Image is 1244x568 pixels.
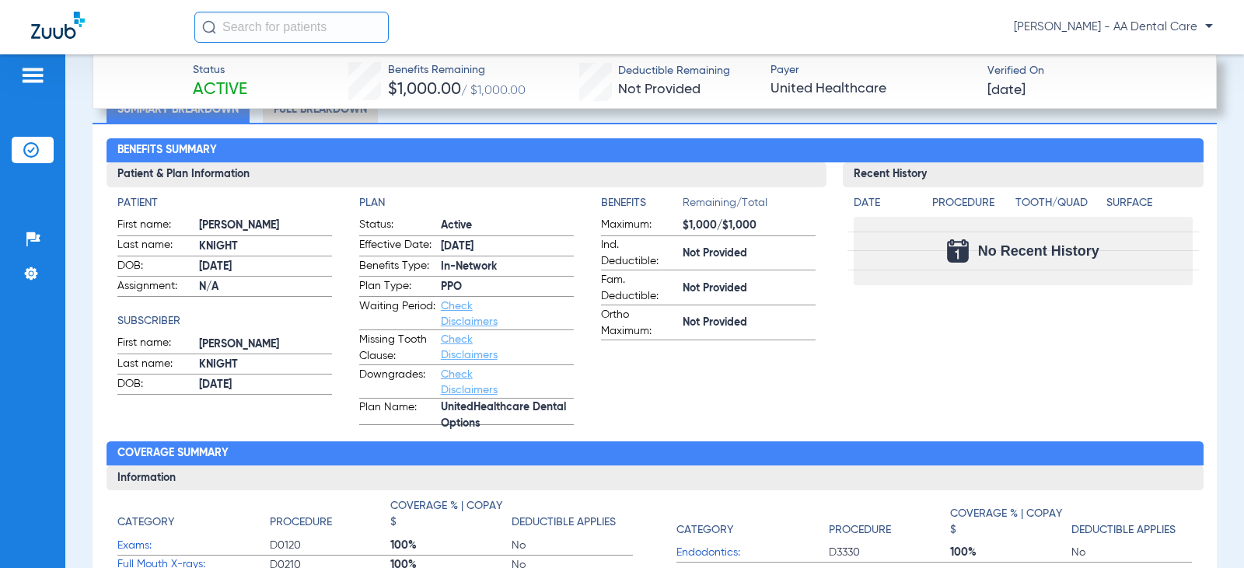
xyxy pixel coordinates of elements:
[199,357,332,373] span: KNIGHT
[390,538,512,553] span: 100%
[829,522,891,538] h4: Procedure
[441,259,574,275] span: In-Network
[854,195,919,217] app-breakdown-title: Date
[771,62,974,78] span: Payer
[683,315,816,331] span: Not Provided
[117,376,194,395] span: DOB:
[676,522,733,538] h4: Category
[20,66,45,85] img: hamburger-icon
[829,498,950,543] app-breakdown-title: Procedure
[1071,498,1193,543] app-breakdown-title: Deductible Applies
[199,259,332,275] span: [DATE]
[270,498,391,536] app-breakdown-title: Procedure
[1071,545,1193,560] span: No
[359,237,435,256] span: Effective Date:
[441,334,498,361] a: Check Disclaimers
[932,195,1010,217] app-breakdown-title: Procedure
[1015,195,1101,211] h4: Tooth/Quad
[512,514,616,531] h4: Deductible Applies
[199,336,332,353] span: [PERSON_NAME]
[987,63,1191,79] span: Verified On
[193,79,247,101] span: Active
[263,96,378,123] li: Full Breakdown
[441,239,574,255] span: [DATE]
[107,441,1204,466] h2: Coverage Summary
[193,62,247,78] span: Status
[117,498,270,536] app-breakdown-title: Category
[978,243,1099,259] span: No Recent History
[601,195,683,211] h4: Benefits
[107,162,827,187] h3: Patient & Plan Information
[461,85,526,97] span: / $1,000.00
[359,399,435,424] span: Plan Name:
[1106,195,1192,217] app-breakdown-title: Surface
[950,498,1071,543] app-breakdown-title: Coverage % | Copay $
[947,239,969,263] img: Calendar
[950,506,1063,538] h4: Coverage % | Copay $
[512,538,633,553] span: No
[359,367,435,398] span: Downgrades:
[618,82,701,96] span: Not Provided
[1106,195,1192,211] h4: Surface
[107,465,1204,490] h3: Information
[441,218,574,234] span: Active
[771,79,974,99] span: United Healthcare
[441,369,498,396] a: Check Disclaimers
[117,237,194,256] span: Last name:
[676,545,829,561] span: Endodontics:
[683,218,816,234] span: $1,000/$1,000
[388,62,526,78] span: Benefits Remaining
[987,81,1026,100] span: [DATE]
[601,307,677,340] span: Ortho Maximum:
[601,195,683,217] app-breakdown-title: Benefits
[359,298,435,329] span: Waiting Period:
[1014,19,1213,35] span: [PERSON_NAME] - AA Dental Care
[199,377,332,393] span: [DATE]
[270,514,332,531] h4: Procedure
[359,195,574,211] h4: Plan
[117,195,332,211] h4: Patient
[117,538,270,554] span: Exams:
[202,20,216,34] img: Search Icon
[441,408,574,424] span: UnitedHealthcare Dental Options
[31,12,85,39] img: Zuub Logo
[117,335,194,354] span: First name:
[843,162,1203,187] h3: Recent History
[441,279,574,295] span: PPO
[1071,522,1176,538] h4: Deductible Applies
[117,356,194,375] span: Last name:
[601,217,677,235] span: Maximum:
[107,96,250,123] li: Summary Breakdown
[388,82,461,98] span: $1,000.00
[683,281,816,297] span: Not Provided
[199,218,332,234] span: [PERSON_NAME]
[683,246,816,262] span: Not Provided
[829,545,950,560] span: D3330
[117,514,174,531] h4: Category
[117,313,332,329] h4: Subscriber
[1015,195,1101,217] app-breakdown-title: Tooth/Quad
[359,258,435,277] span: Benefits Type:
[601,237,677,270] span: Ind. Deductible:
[390,498,503,531] h4: Coverage % | Copay $
[359,278,435,297] span: Plan Type:
[270,538,391,553] span: D0120
[441,301,498,327] a: Check Disclaimers
[117,217,194,235] span: First name:
[359,217,435,235] span: Status:
[932,195,1010,211] h4: Procedure
[683,195,816,217] span: Remaining/Total
[676,498,829,543] app-breakdown-title: Category
[390,498,512,536] app-breakdown-title: Coverage % | Copay $
[107,138,1204,163] h2: Benefits Summary
[117,278,194,297] span: Assignment:
[117,258,194,277] span: DOB:
[512,498,633,536] app-breakdown-title: Deductible Applies
[199,239,332,255] span: KNIGHT
[601,272,677,305] span: Fam. Deductible:
[194,12,389,43] input: Search for patients
[854,195,919,211] h4: Date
